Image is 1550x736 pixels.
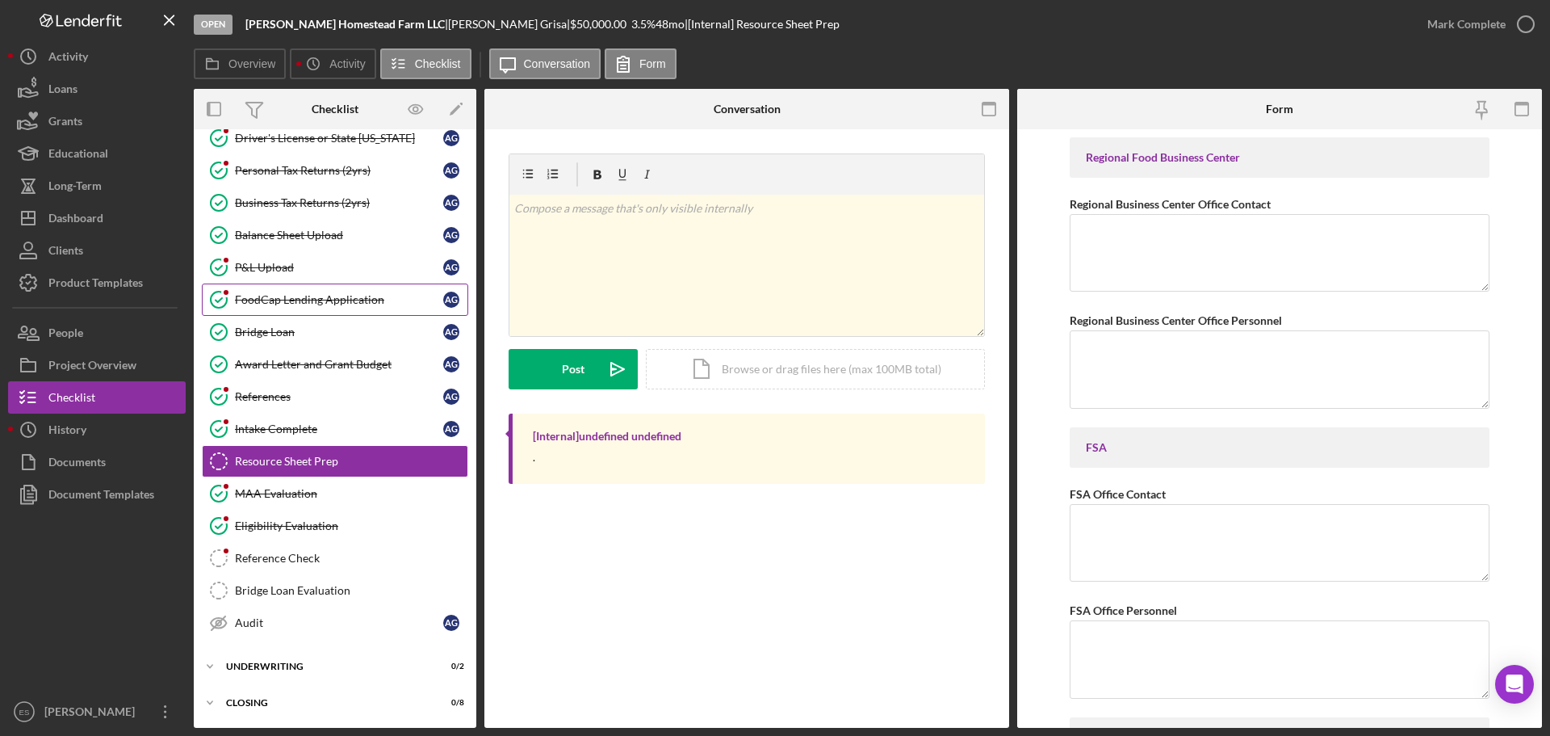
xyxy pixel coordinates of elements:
button: Activity [8,40,186,73]
label: FSA Office Personnel [1070,604,1177,617]
div: | [Internal] Resource Sheet Prep [685,18,840,31]
div: 0 / 8 [435,698,464,708]
div: Loans [48,73,77,109]
div: Dashboard [48,202,103,238]
div: Form [1266,103,1293,116]
div: A G [443,130,459,146]
button: Mark Complete [1411,8,1542,40]
a: Eligibility Evaluation [202,510,468,542]
button: ES[PERSON_NAME] [8,696,186,728]
div: Conversation [714,103,781,116]
button: Dashboard [8,202,186,234]
div: Underwriting [226,662,424,671]
div: A G [443,162,459,179]
div: Product Templates [48,267,143,303]
label: Activity [329,57,365,70]
div: Checklist [312,103,358,116]
div: Document Templates [48,478,154,515]
button: Long-Term [8,170,186,202]
div: Post [562,349,584,389]
div: Clients [48,234,83,271]
div: [PERSON_NAME] Grisa | [448,18,570,31]
div: Grants [48,105,82,141]
div: 48 mo [656,18,685,31]
div: FSA [1086,441,1473,454]
button: Checklist [8,381,186,414]
div: | [245,18,448,31]
a: Driver's License or State [US_STATE]AG [202,122,468,154]
div: Business Tax Returns (2yrs) [235,196,443,209]
button: Checklist [380,48,471,79]
a: MAA Evaluation [202,477,468,510]
div: Balance Sheet Upload [235,229,443,242]
button: Clients [8,234,186,267]
div: A G [443,324,459,340]
div: Open [194,15,232,35]
label: Checklist [415,57,461,70]
div: A G [443,259,459,275]
div: Mark Complete [1427,8,1506,40]
a: Reference Check [202,542,468,574]
button: Post [509,349,638,389]
div: Driver's License or State [US_STATE] [235,132,443,145]
div: Personal Tax Returns (2yrs) [235,164,443,177]
div: References [235,390,443,403]
div: $50,000.00 [570,18,631,31]
label: Form [639,57,666,70]
div: P&L Upload [235,261,443,274]
div: Educational [48,137,108,174]
button: Educational [8,137,186,170]
a: Bridge Loan Evaluation [202,574,468,607]
a: Personal Tax Returns (2yrs)AG [202,154,468,187]
a: Resource Sheet Prep [202,445,468,477]
div: Intake Complete [235,423,443,435]
label: Conversation [524,57,591,70]
button: Overview [194,48,286,79]
button: Loans [8,73,186,105]
div: [PERSON_NAME] [40,696,145,732]
div: A G [443,356,459,372]
button: Grants [8,105,186,137]
button: Product Templates [8,267,186,299]
label: Overview [228,57,275,70]
div: Regional Food Business Center [1086,151,1473,164]
a: AuditAG [202,607,468,639]
div: MAA Evaluation [235,487,467,500]
button: Conversation [489,48,601,79]
div: 3.5 % [631,18,656,31]
button: Documents [8,446,186,478]
a: History [8,414,186,446]
div: Bridge Loan Evaluation [235,584,467,597]
a: ReferencesAG [202,381,468,413]
b: [PERSON_NAME] Homestead Farm LLC [245,17,445,31]
div: Bridge Loan [235,326,443,339]
button: People [8,317,186,349]
div: Documents [48,446,106,482]
div: A G [443,389,459,405]
label: FSA Office Contact [1070,487,1166,501]
div: . [533,451,535,464]
a: Intake CompleteAG [202,413,468,445]
div: A G [443,615,459,631]
div: A G [443,195,459,211]
div: Reference Check [235,552,467,565]
div: Award Letter and Grant Budget [235,358,443,371]
div: A G [443,421,459,437]
div: Activity [48,40,88,77]
button: Activity [290,48,375,79]
div: Resource Sheet Prep [235,455,467,468]
a: Business Tax Returns (2yrs)AG [202,187,468,219]
button: Project Overview [8,349,186,381]
text: ES [19,708,30,717]
a: FoodCap Lending ApplicationAG [202,284,468,316]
